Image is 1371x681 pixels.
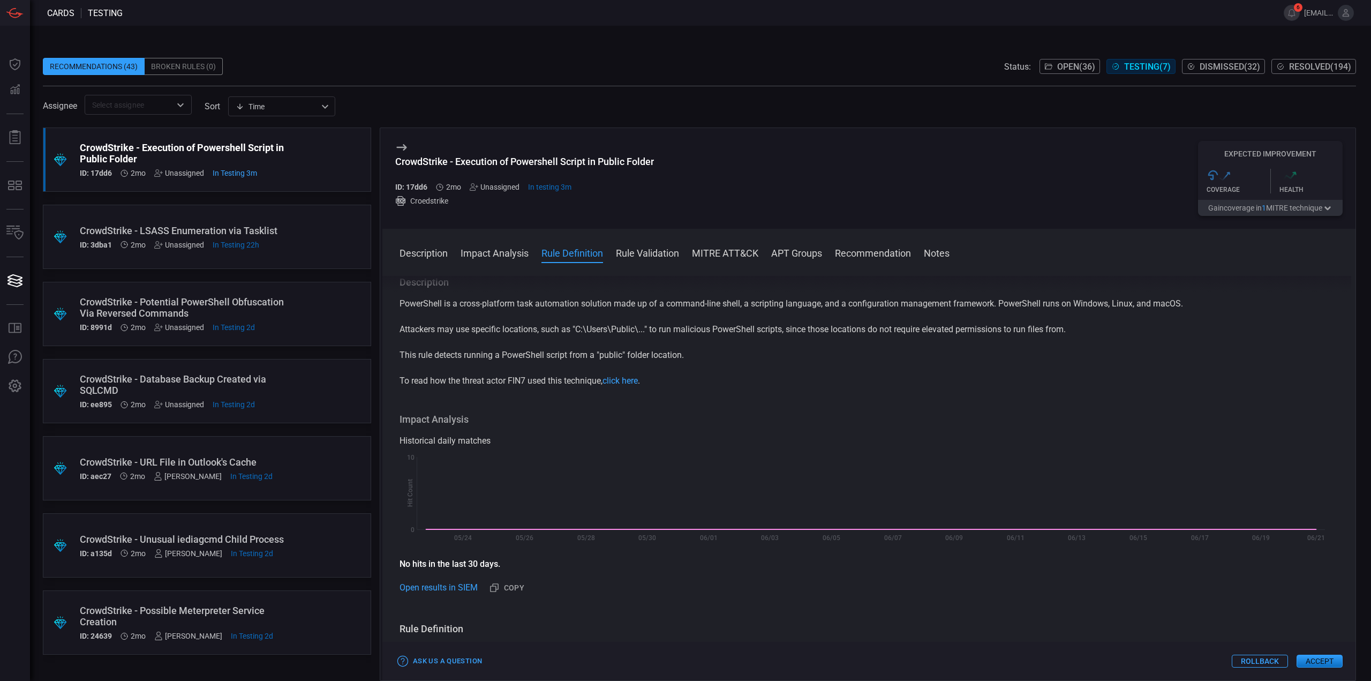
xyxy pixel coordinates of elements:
[1284,5,1300,21] button: 6
[945,534,963,542] text: 06/09
[395,196,654,206] div: Croedstrike
[2,51,28,77] button: Dashboard
[528,183,571,191] span: Aug 14, 2025 10:26 AM
[213,169,257,177] span: Aug 14, 2025 10:26 AM
[80,142,293,164] div: CrowdStrike - Execution of Powershell Script in Public Folder
[1307,534,1325,542] text: 06/21
[1004,62,1031,72] span: Status:
[1039,59,1100,74] button: Open(36)
[400,559,500,569] strong: No hits in the last 30 days.
[1191,534,1209,542] text: 06/17
[154,169,204,177] div: Unassigned
[541,246,603,259] button: Rule Definition
[1207,186,1270,193] div: Coverage
[411,526,415,534] text: 0
[577,534,595,542] text: 05/28
[154,241,204,249] div: Unassigned
[1262,204,1266,212] span: 1
[213,400,255,409] span: Aug 12, 2025 11:25 AM
[213,323,255,332] span: Aug 12, 2025 12:51 PM
[638,534,656,542] text: 05/30
[205,101,220,111] label: sort
[1232,655,1288,668] button: Rollback
[43,58,145,75] div: Recommendations (43)
[80,323,112,332] h5: ID: 8991d
[230,472,273,481] span: Aug 12, 2025 10:20 AM
[1294,3,1302,12] span: 6
[1289,62,1351,72] span: Resolved ( 194 )
[823,534,840,542] text: 06/05
[80,241,112,249] h5: ID: 3dba1
[1198,149,1343,158] h5: Expected Improvement
[43,101,77,111] span: Assignee
[761,534,779,542] text: 06/03
[924,246,950,259] button: Notes
[154,472,222,481] div: [PERSON_NAME]
[131,549,146,558] span: Jun 15, 2025 1:38 AM
[131,632,146,640] span: Jun 01, 2025 2:06 AM
[154,632,222,640] div: [PERSON_NAME]
[213,241,259,249] span: Aug 13, 2025 12:39 PM
[2,77,28,103] button: Detections
[1297,655,1343,668] button: Accept
[446,183,461,191] span: Jun 28, 2025 11:17 PM
[131,400,146,409] span: Jun 15, 2025 1:38 AM
[131,323,146,332] span: Jun 28, 2025 11:17 PM
[400,581,478,594] a: Open results in SIEM
[145,58,223,75] div: Broken Rules (0)
[154,549,222,558] div: [PERSON_NAME]
[1271,59,1356,74] button: Resolved(194)
[1304,9,1334,17] span: [EMAIL_ADDRESS][DOMAIN_NAME]
[400,349,1338,362] p: This rule detects running a PowerShell script from a "public" folder location.
[395,183,427,191] h5: ID: 17dd6
[461,246,529,259] button: Impact Analysis
[771,246,822,259] button: APT Groups
[516,534,533,542] text: 05/26
[395,156,654,167] div: CrowdStrike - Execution of Powershell Script in Public Folder
[400,323,1338,336] p: Attackers may use specific locations, such as "C:\Users\Public\..." to run malicious PowerShell s...
[80,632,112,640] h5: ID: 24639
[131,169,146,177] span: Jun 28, 2025 11:17 PM
[884,534,902,542] text: 06/07
[80,605,293,627] div: CrowdStrike - Possible Meterpreter Service Creation
[2,316,28,341] button: Rule Catalog
[154,400,204,409] div: Unassigned
[1057,62,1095,72] span: Open ( 36 )
[80,549,112,558] h5: ID: a135d
[400,623,1338,635] h3: Rule Definition
[835,246,911,259] button: Recommendation
[80,225,293,236] div: CrowdStrike - LSASS Enumeration via Tasklist
[80,296,293,319] div: CrowdStrike - Potential PowerShell Obfuscation Via Reversed Commands
[1106,59,1176,74] button: Testing(7)
[1124,62,1171,72] span: Testing ( 7 )
[88,98,171,111] input: Select assignee
[80,457,293,468] div: CrowdStrike - URL File in Outlook's Cache
[1252,534,1270,542] text: 06/19
[395,653,485,670] button: Ask Us a Question
[80,400,112,409] h5: ID: ee895
[1007,534,1025,542] text: 06/11
[486,579,529,597] button: Copy
[1129,534,1147,542] text: 06/15
[1068,534,1086,542] text: 06/13
[173,98,188,113] button: Open
[400,413,1338,426] h3: Impact Analysis
[80,534,293,545] div: CrowdStrike - Unusual iediagcmd Child Process
[692,246,758,259] button: MITRE ATT&CK
[2,373,28,399] button: Preferences
[1198,200,1343,216] button: Gaincoverage in1MITRE technique
[407,454,415,461] text: 10
[131,241,146,249] span: Jun 28, 2025 11:17 PM
[154,323,204,332] div: Unassigned
[47,8,74,18] span: Cards
[2,268,28,294] button: Cards
[236,101,318,112] div: Time
[231,549,273,558] span: Aug 12, 2025 9:44 AM
[1182,59,1265,74] button: Dismissed(32)
[454,534,472,542] text: 05/24
[406,480,414,507] text: Hit Count
[2,173,28,198] button: MITRE - Detection Posture
[2,345,28,370] button: Ask Us A Question
[2,125,28,151] button: Reports
[80,373,293,396] div: CrowdStrike - Database Backup Created via SQLCMD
